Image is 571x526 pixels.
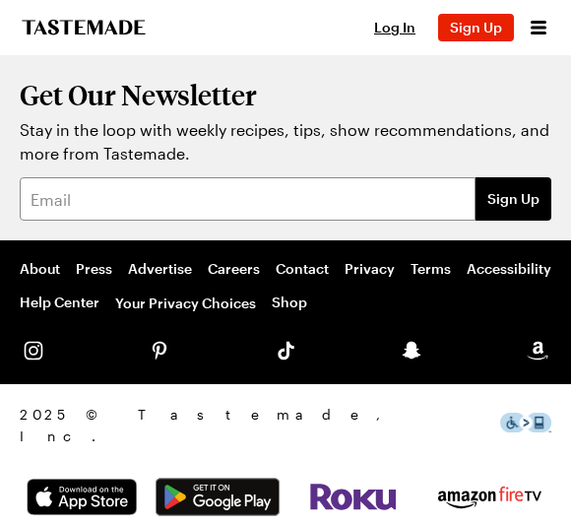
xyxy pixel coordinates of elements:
button: Log In [363,14,426,41]
a: Google Play [156,500,280,519]
span: Log In [374,19,415,35]
a: Help Center [20,294,99,313]
button: Sign Up [438,14,514,41]
img: Amazon Fire TV [434,482,545,513]
img: Roku [307,483,400,511]
h2: Get Our Newsletter [20,79,551,110]
a: This icon serves as a link to download the Level Access assistive technology app for individuals ... [500,417,551,435]
input: Email [20,177,476,221]
a: Amazon Fire TV [434,497,545,516]
span: 2025 © Tastemade, Inc. [20,404,500,447]
a: About [20,260,60,278]
a: Privacy [345,260,395,278]
a: To Tastemade Home Page [20,20,148,35]
p: Stay in the loop with weekly recipes, tips, show recommendations, and more from Tastemade. [20,118,551,165]
a: Advertise [128,260,192,278]
a: Shop [272,294,307,313]
button: Open menu [526,15,551,40]
a: Careers [208,260,260,278]
a: Terms [411,260,451,278]
a: App Store [20,499,144,518]
span: Sign Up [450,19,502,35]
a: Accessibility [467,260,551,278]
img: App Store [20,479,144,515]
button: Sign Up [476,177,551,221]
a: Roku [307,495,400,514]
a: Contact [276,260,329,278]
button: Your Privacy Choices [115,294,256,313]
a: Press [76,260,112,278]
nav: Footer [20,260,551,313]
img: Google Play [156,478,280,515]
span: Sign Up [487,189,539,209]
img: This icon serves as a link to download the Level Access assistive technology app for individuals ... [500,413,551,431]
